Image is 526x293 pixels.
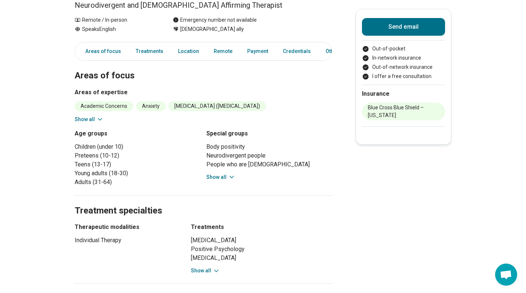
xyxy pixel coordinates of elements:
[362,73,445,80] li: I offer a free consultation
[206,129,332,138] h3: Special groups
[362,89,445,98] h2: Insurance
[75,151,200,160] li: Preteens (10-12)
[191,245,332,254] li: Positive Psychology
[75,223,178,232] h3: Therapeutic modalities
[362,45,445,80] ul: Payment options
[206,160,332,169] li: People who are [DEMOGRAPHIC_DATA]
[131,44,168,59] a: Treatments
[191,254,332,262] li: [MEDICAL_DATA]
[209,44,237,59] a: Remote
[243,44,273,59] a: Payment
[75,16,158,24] div: Remote / In-person
[362,63,445,71] li: Out-of-network insurance
[75,25,158,33] div: Speaks English
[495,264,517,286] div: Open chat
[75,160,200,169] li: Teens (13-17)
[180,25,244,33] span: [DEMOGRAPHIC_DATA] ally
[75,178,200,187] li: Adults (31-64)
[136,101,166,111] li: Anxiety
[77,44,125,59] a: Areas of focus
[278,44,315,59] a: Credentials
[75,169,200,178] li: Young adults (18-30)
[75,142,200,151] li: Children (under 10)
[191,267,220,275] button: Show all
[173,16,257,24] div: Emergency number not available
[191,236,332,245] li: [MEDICAL_DATA]
[75,88,332,97] h3: Areas of expertise
[362,18,445,36] button: Send email
[75,187,332,217] h2: Treatment specialties
[174,44,203,59] a: Location
[362,45,445,53] li: Out-of-pocket
[321,44,348,59] a: Other
[75,129,200,138] h3: Age groups
[362,54,445,62] li: In-network insurance
[206,142,332,151] li: Body positivity
[206,173,235,181] button: Show all
[362,103,445,120] li: Blue Cross Blue Shield – [US_STATE]
[75,101,133,111] li: Academic Concerns
[168,101,266,111] li: [MEDICAL_DATA] ([MEDICAL_DATA])
[206,151,332,160] li: Neurodivergent people
[75,52,332,82] h2: Areas of focus
[75,116,104,123] button: Show all
[191,223,332,232] h3: Treatments
[75,236,178,245] li: Individual Therapy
